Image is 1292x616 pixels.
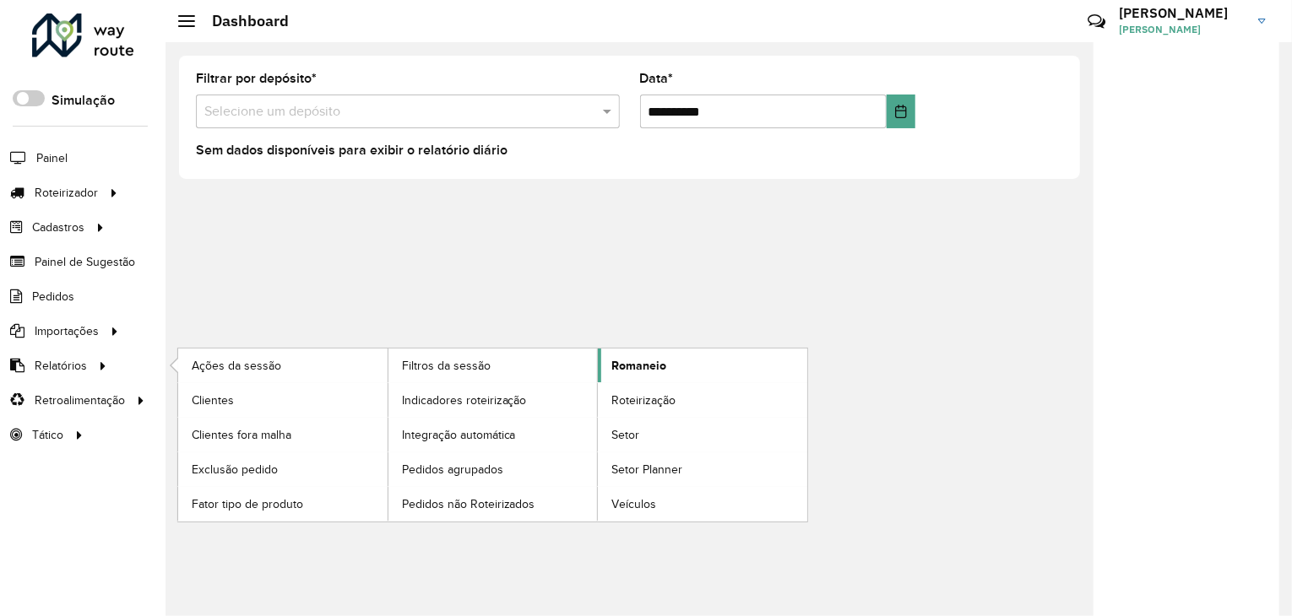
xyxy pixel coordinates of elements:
[32,219,84,236] span: Cadastros
[611,357,666,375] span: Romaneio
[192,392,234,409] span: Clientes
[887,95,915,128] button: Choose Date
[598,452,807,486] a: Setor Planner
[178,452,388,486] a: Exclusão pedido
[192,357,281,375] span: Ações da sessão
[35,322,99,340] span: Importações
[388,418,598,451] a: Integração automática
[611,495,656,513] span: Veículos
[402,426,516,444] span: Integração automática
[598,349,807,382] a: Romaneio
[32,426,63,444] span: Tático
[598,487,807,521] a: Veículos
[178,383,388,417] a: Clientes
[192,426,291,444] span: Clientes fora malha
[35,357,87,375] span: Relatórios
[178,487,388,521] a: Fator tipo de produto
[178,349,388,382] a: Ações da sessão
[195,12,289,30] h2: Dashboard
[192,461,278,478] span: Exclusão pedido
[402,461,503,478] span: Pedidos agrupados
[402,495,535,513] span: Pedidos não Roteirizados
[388,452,598,486] a: Pedidos agrupados
[1078,3,1115,40] a: Contato Rápido
[36,149,68,167] span: Painel
[32,288,74,305] span: Pedidos
[598,418,807,451] a: Setor
[196,68,317,89] label: Filtrar por depósito
[388,383,598,417] a: Indicadores roteirização
[402,357,491,375] span: Filtros da sessão
[35,184,98,202] span: Roteirizador
[52,90,115,111] label: Simulação
[192,495,303,513] span: Fator tipo de produto
[640,68,674,89] label: Data
[1119,22,1246,37] span: [PERSON_NAME]
[598,383,807,417] a: Roteirização
[611,461,682,478] span: Setor Planner
[35,392,125,409] span: Retroalimentação
[178,418,388,451] a: Clientes fora malha
[388,349,598,382] a: Filtros da sessão
[402,392,527,409] span: Indicadores roteirização
[35,253,135,271] span: Painel de Sugestão
[196,140,508,160] label: Sem dados disponíveis para exibir o relatório diário
[611,392,676,409] span: Roteirização
[611,426,639,444] span: Setor
[1119,5,1246,21] h3: [PERSON_NAME]
[388,487,598,521] a: Pedidos não Roteirizados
